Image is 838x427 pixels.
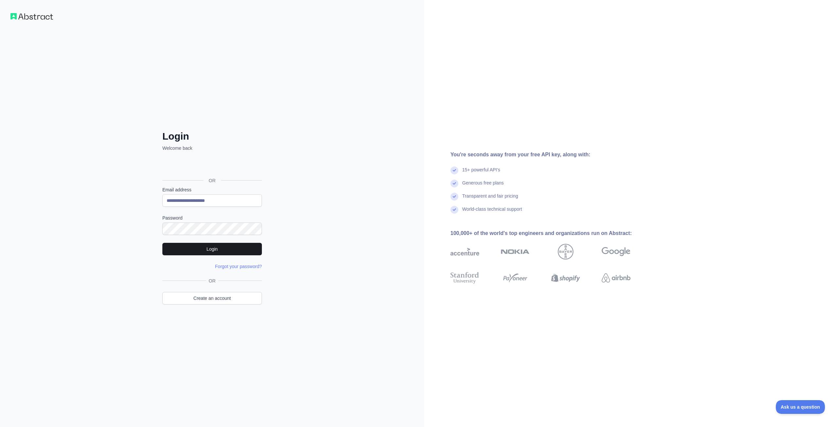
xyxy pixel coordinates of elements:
[462,180,504,193] div: Generous free plans
[462,166,500,180] div: 15+ powerful API's
[162,159,261,173] div: Sign in with Google. Opens in new tab
[462,206,522,219] div: World-class technical support
[206,278,218,284] span: OR
[602,244,630,260] img: google
[450,229,651,237] div: 100,000+ of the world's top engineers and organizations run on Abstract:
[450,244,479,260] img: accenture
[501,271,530,285] img: payoneer
[162,145,262,151] p: Welcome back
[558,244,574,260] img: bayer
[162,186,262,193] label: Email address
[501,244,530,260] img: nokia
[602,271,630,285] img: airbnb
[162,243,262,255] button: Login
[162,130,262,142] h2: Login
[462,193,518,206] div: Transparent and fair pricing
[159,159,264,173] iframe: Sign in with Google Button
[10,13,53,20] img: Workflow
[551,271,580,285] img: shopify
[450,151,651,159] div: You're seconds away from your free API key, along with:
[450,166,458,174] img: check mark
[204,177,221,184] span: OR
[450,271,479,285] img: stanford university
[776,400,825,414] iframe: Toggle Customer Support
[162,215,262,221] label: Password
[450,180,458,187] img: check mark
[215,264,262,269] a: Forgot your password?
[450,193,458,201] img: check mark
[162,292,262,304] a: Create an account
[450,206,458,214] img: check mark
